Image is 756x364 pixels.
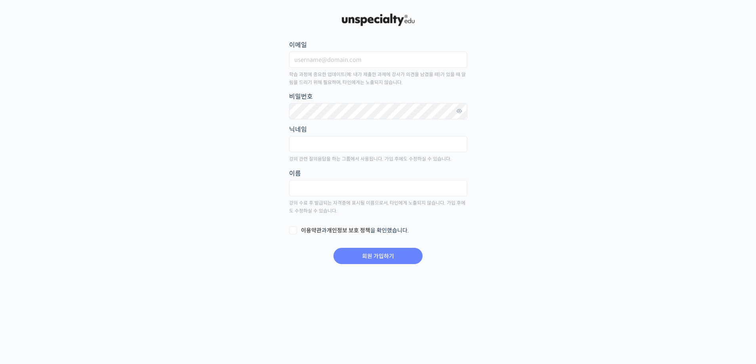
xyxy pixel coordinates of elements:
p: 학습 과정에 중요한 업데이트(예: 내가 제출한 과제에 강사가 의견을 남겼을 때)가 있을 때 알림을 드리기 위해 필요하며, 타인에게는 노출되지 않습니다. [289,71,467,87]
a: 개인정보 보호 정책 [327,227,370,234]
legend: 닉네임 [289,124,307,135]
label: 과 을 확인했습니다. [289,227,467,235]
input: 회원 가입하기 [333,248,423,264]
label: 이메일 [289,40,467,50]
legend: 이름 [289,168,301,179]
input: username@domain.com [289,52,467,68]
p: 강의 관련 질의응답을 하는 그룹에서 사용됩니다. 가입 후에도 수정하실 수 있습니다. [289,155,467,163]
a: 이용약관 [301,227,322,234]
p: 강의 수료 후 발급되는 자격증에 표시될 이름으로서, 타인에게 노출되지 않습니다. 가입 후에도 수정하실 수 있습니다. [289,199,467,215]
label: 비밀번호 [289,91,467,102]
